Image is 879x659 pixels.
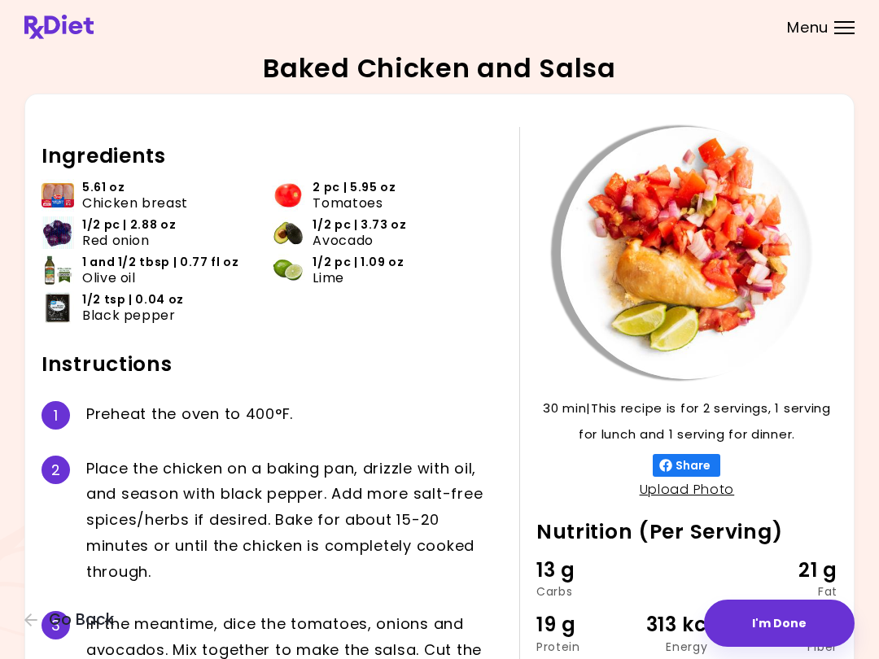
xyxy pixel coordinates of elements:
h2: Instructions [42,351,503,378]
div: P l a c e t h e c h i c k e n o n a b a k i n g p a n , d r i z z l e w i t h o i l , a n d s e a... [86,456,503,585]
div: Carbs [536,586,636,597]
p: 30 min | This recipe is for 2 servings, 1 serving for lunch and 1 serving for dinner. [536,395,837,447]
span: Avocado [313,233,373,248]
span: 1/2 tsp | 0.04 oz [82,292,184,308]
div: Energy [636,641,737,652]
div: P r e h e a t t h e o v e n t o 4 0 0 ° F . [86,401,503,430]
a: Upload Photo [640,480,735,499]
span: Olive oil [82,270,136,286]
img: RxDiet [24,15,94,39]
div: 21 g [737,555,837,586]
button: Share [653,454,720,477]
button: Go Back [24,611,122,629]
div: Fat [737,586,837,597]
span: Black pepper [82,308,176,323]
div: 2 [42,456,70,484]
h2: Nutrition (Per Serving) [536,519,837,545]
div: Protein [536,641,636,652]
span: Menu [787,20,829,35]
h2: Ingredients [42,143,503,169]
span: 5.61 oz [82,180,125,195]
span: 1 and 1/2 tbsp | 0.77 fl oz [82,255,238,270]
span: Chicken breast [82,195,188,211]
span: 1/2 pc | 1.09 oz [313,255,404,270]
div: 1 [42,401,70,430]
span: Share [672,459,714,472]
div: 13 g [536,555,636,586]
span: Red onion [82,233,150,248]
span: Go Back [49,611,114,629]
div: 313 kcal [636,609,737,640]
button: I'm Done [704,600,855,647]
h2: Baked Chicken and Salsa [263,55,616,81]
span: 1/2 pc | 2.88 oz [82,217,176,233]
span: Lime [313,270,344,286]
span: 1/2 pc | 3.73 oz [313,217,406,233]
span: Tomatoes [313,195,383,211]
span: 2 pc | 5.95 oz [313,180,396,195]
div: 19 g [536,609,636,640]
